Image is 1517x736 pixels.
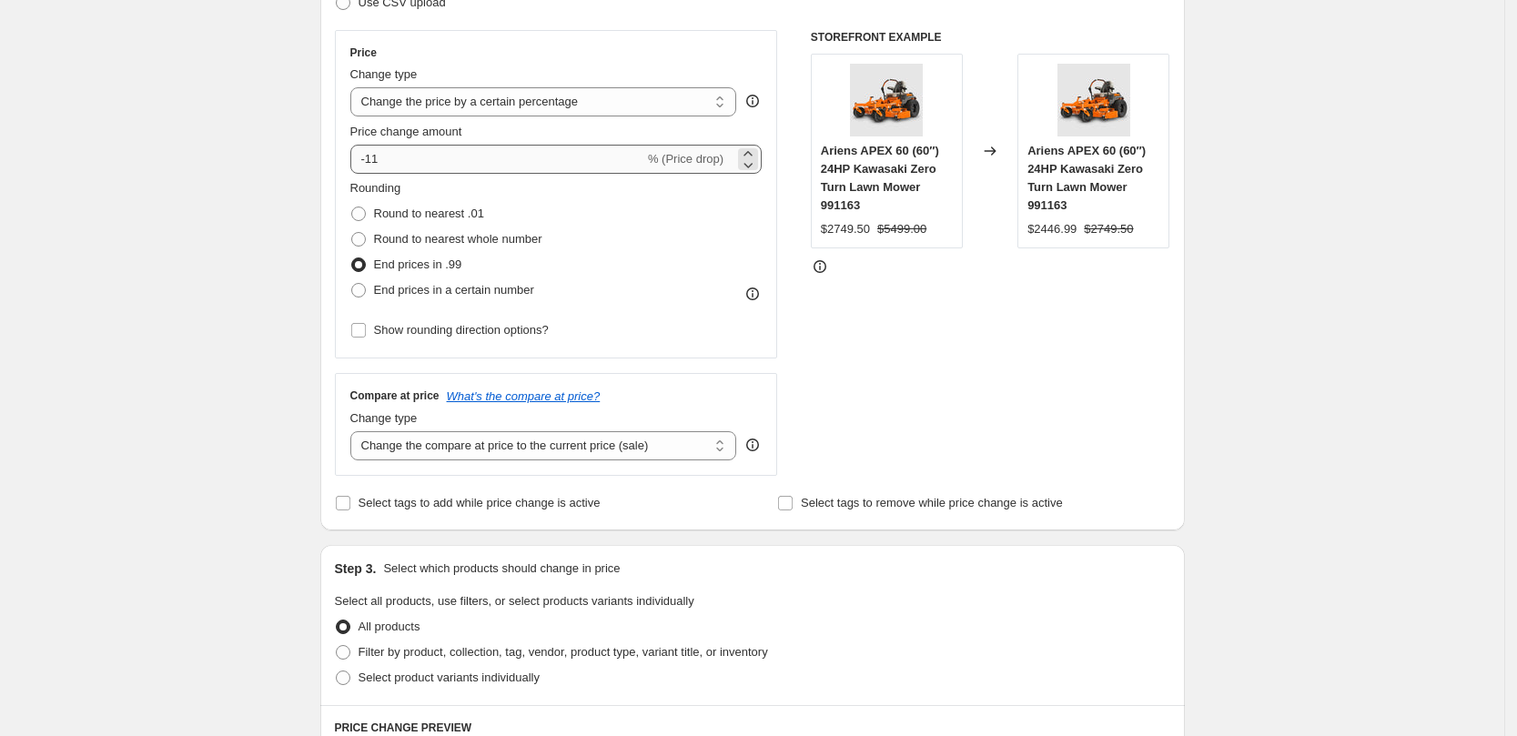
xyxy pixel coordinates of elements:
[359,620,420,633] span: All products
[850,64,923,136] img: Screenshot_2_fcd6c94d-106f-4f67-b586-b18dec37ee35_80x.jpg
[811,30,1170,45] h6: STOREFRONT EXAMPLE
[335,594,694,608] span: Select all products, use filters, or select products variants individually
[350,388,440,403] h3: Compare at price
[1084,220,1133,238] strike: $2749.50
[374,257,462,271] span: End prices in .99
[335,560,377,578] h2: Step 3.
[821,220,870,238] div: $2749.50
[335,721,1170,735] h6: PRICE CHANGE PREVIEW
[648,152,723,166] span: % (Price drop)
[350,45,377,60] h3: Price
[743,92,762,110] div: help
[447,389,601,403] button: What's the compare at price?
[350,181,401,195] span: Rounding
[1027,144,1146,212] span: Ariens APEX 60 (60″) 24HP Kawasaki Zero Turn Lawn Mower 991163
[801,496,1063,509] span: Select tags to remove while price change is active
[743,436,762,454] div: help
[374,207,484,220] span: Round to nearest .01
[359,496,601,509] span: Select tags to add while price change is active
[374,232,542,246] span: Round to nearest whole number
[350,411,418,425] span: Change type
[374,283,534,297] span: End prices in a certain number
[350,125,462,138] span: Price change amount
[359,645,768,659] span: Filter by product, collection, tag, vendor, product type, variant title, or inventory
[1057,64,1130,136] img: Screenshot_2_fcd6c94d-106f-4f67-b586-b18dec37ee35_80x.jpg
[821,144,939,212] span: Ariens APEX 60 (60″) 24HP Kawasaki Zero Turn Lawn Mower 991163
[350,145,644,174] input: -15
[350,67,418,81] span: Change type
[374,323,549,337] span: Show rounding direction options?
[359,670,540,684] span: Select product variants individually
[877,220,926,238] strike: $5499.00
[1027,220,1077,238] div: $2446.99
[383,560,620,578] p: Select which products should change in price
